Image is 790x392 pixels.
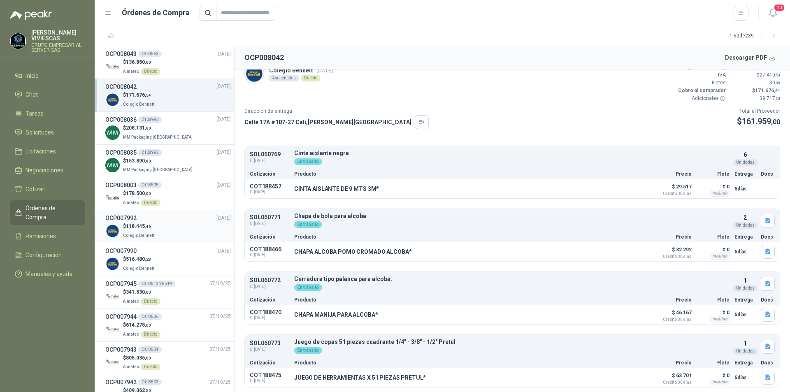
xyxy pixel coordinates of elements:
[105,60,120,74] img: Company Logo
[126,256,151,262] span: 516.480
[105,93,120,107] img: Company Logo
[105,158,120,172] img: Company Logo
[250,214,289,220] p: SOL060771
[122,7,190,19] h1: Órdenes de Compra
[216,214,231,222] span: [DATE]
[744,213,747,222] p: 2
[250,340,289,346] p: SOL060773
[105,191,120,205] img: Company Logo
[216,247,231,255] span: [DATE]
[138,116,162,123] div: 2108992
[250,346,289,353] span: C: [DATE]
[774,88,780,93] span: ,54
[294,311,378,318] p: CHAPA MANIJA PARA ALCOBA*
[123,299,139,304] span: Almatec
[26,109,44,118] span: Tareas
[26,251,62,260] span: Configuración
[141,298,160,305] div: Directo
[105,115,137,124] h3: OCP008036
[250,172,289,176] p: Cotización
[301,75,321,81] div: Directo
[294,150,730,156] p: Cinta aislante negra
[105,181,137,190] h3: OCP008003
[742,116,780,126] span: 161.959
[775,65,780,70] span: ,00
[651,255,692,259] span: Crédito 30 días
[651,318,692,322] span: Crédito 30 días
[316,67,333,74] span: [DATE]
[760,72,780,78] span: 27.410
[10,33,26,49] img: Company Logo
[734,184,756,194] p: 5 días
[697,245,730,255] p: $ 0
[126,223,151,229] span: 118.445
[250,253,289,257] span: C: [DATE]
[123,124,194,132] p: $
[710,316,730,322] div: Incluido
[697,297,730,302] p: Flete
[123,364,139,369] span: Almatec
[676,71,726,79] p: IVA
[123,266,154,271] span: Colegio Bennett
[105,312,231,338] a: OCP007944OC 850607/10/25 Company Logo$614.278,00AlmatecDirecto
[105,148,231,174] a: OCP0080352108992[DATE] Company Logo$153.890,80MM Packaging [GEOGRAPHIC_DATA]
[245,64,264,83] img: Company Logo
[26,232,56,241] span: Remisiones
[697,182,730,192] p: $ 0
[138,379,162,385] div: OC 8503
[710,253,730,260] div: Incluido
[294,186,379,192] p: CINTA AISLANTE DE 9 MTS 3M*
[138,149,162,156] div: 2108992
[105,279,231,305] a: OCP007945OC 8513 Y 851907/10/25 Company Logo$341.530,00AlmatecDirecto
[775,81,780,85] span: ,00
[757,65,780,70] span: 144.266
[105,246,137,255] h3: OCP007990
[294,284,322,291] div: En tránsito
[123,321,160,329] p: $
[733,348,758,355] div: Unidades
[651,245,692,259] p: $ 32.292
[105,181,231,206] a: OCP008003OC 8505[DATE] Company Logo$178.500,00AlmatecDirecto
[755,88,780,93] span: 171.676
[31,43,85,53] p: GRUPO EMPRESARIAL SERVER SAS
[244,52,284,63] h2: OCP008042
[123,58,160,66] p: $
[138,313,162,320] div: OC 8506
[737,107,780,115] p: Total al Proveedor
[720,49,781,66] button: Descargar PDF
[10,266,85,282] a: Manuales y ayuda
[244,118,411,127] p: Calle 17A #107-27 Cali , [PERSON_NAME][GEOGRAPHIC_DATA]
[250,246,289,253] p: COT188466
[250,220,289,227] span: C: [DATE]
[244,107,429,115] p: Dirección de entrega
[250,315,289,320] span: C: [DATE]
[651,380,692,385] span: Crédito 30 días
[250,309,289,315] p: COT188470
[250,378,289,383] span: C: [DATE]
[145,159,151,163] span: ,80
[250,277,289,283] p: SOL060772
[216,83,231,90] span: [DATE]
[26,147,56,156] span: Licitaciones
[10,125,85,140] a: Solicitudes
[651,308,692,322] p: $ 46.167
[294,360,646,365] p: Producto
[269,66,333,75] p: Colegio Bennett
[731,79,780,87] p: $
[145,191,151,196] span: ,00
[250,158,289,164] span: C: [DATE]
[294,347,322,354] div: En tránsito
[10,247,85,263] a: Configuración
[123,135,193,139] span: MM Packaging [GEOGRAPHIC_DATA]
[10,68,85,84] a: Inicio
[123,102,154,107] span: Colegio Bennett
[250,151,289,158] p: SOL060769
[10,106,85,121] a: Tareas
[209,280,231,288] span: 07/10/25
[123,190,160,197] p: $
[734,310,756,320] p: 5 días
[774,4,785,12] span: 10
[676,87,726,95] p: Cobro al comprador
[26,128,54,137] span: Solicitudes
[294,374,426,381] p: JUEGO DE HERRAMIENTAS X 51 PIEZAS PRETUL*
